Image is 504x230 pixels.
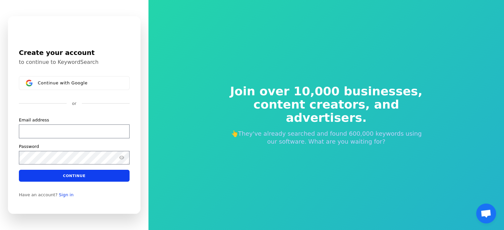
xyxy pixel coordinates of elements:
a: Sign in [59,192,74,198]
button: Sign in with GoogleContinue with Google [19,76,130,90]
span: content creators, and advertisers. [226,98,427,124]
label: Email address [19,117,49,123]
img: Sign in with Google [26,80,32,86]
button: Show password [118,154,126,161]
div: Açık sohbet [476,204,496,223]
label: Password [19,144,39,150]
span: Join over 10,000 businesses, [226,85,427,98]
span: Continue with Google [38,80,87,86]
button: Continue [19,170,130,182]
p: 👆They've already searched and found 600,000 keywords using our software. What are you waiting for? [226,130,427,146]
p: to continue to KeywordSearch [19,59,130,66]
p: or [72,101,76,107]
span: Have an account? [19,192,58,198]
h1: Create your account [19,48,130,58]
